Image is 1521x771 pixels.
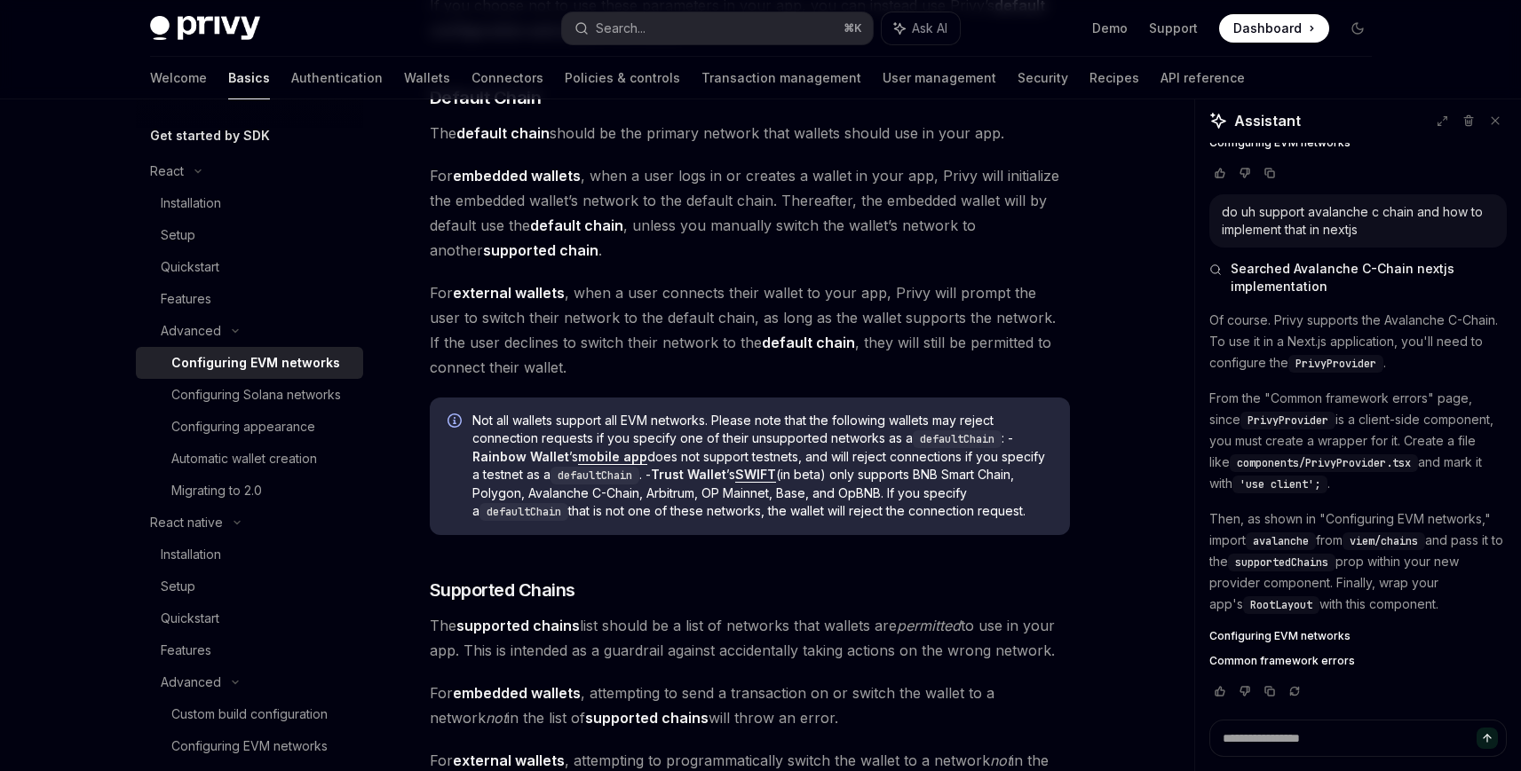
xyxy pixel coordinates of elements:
a: Connectors [471,57,543,99]
a: Policies & controls [565,57,680,99]
div: React [150,161,184,182]
button: Send message [1477,728,1498,749]
a: Support [1149,20,1198,37]
a: Features [136,283,363,315]
em: not [990,751,1011,769]
span: components/PrivyProvider.tsx [1237,456,1411,470]
a: Configuring EVM networks [136,730,363,762]
div: Setup [161,576,195,597]
strong: Rainbow Wallet [472,449,569,464]
p: Of course. Privy supports the Avalanche C-Chain. To use it in a Next.js application, you'll need ... [1209,310,1507,374]
em: permitted [897,617,961,634]
p: Then, as shown in "Configuring EVM networks," import from and pass it to the prop within your new... [1209,508,1507,615]
a: Automatic wallet creation [136,443,363,475]
a: Installation [136,187,363,219]
div: Advanced [161,672,221,693]
div: Migrating to 2.0 [171,480,262,501]
div: Custom build configuration [171,704,328,725]
div: React native [150,512,223,533]
a: Authentication [291,57,383,99]
a: Installation [136,539,363,570]
div: Configuring appearance [171,416,315,437]
a: Wallets [404,57,450,99]
a: API reference [1161,57,1245,99]
div: Quickstart [161,256,219,278]
strong: default chain [530,216,623,234]
div: Features [161,288,211,310]
h5: Get started by SDK [150,125,270,146]
div: Advanced [161,320,221,342]
button: Ask AI [882,12,960,44]
div: Configuring Solana networks [171,384,341,405]
strong: supported chains [585,709,709,727]
strong: embedded wallets [453,167,581,185]
strong: default chain [762,334,855,351]
a: SWIFT [735,467,776,483]
a: mobile app [578,449,647,465]
span: 'use client'; [1240,477,1320,492]
a: Configuring appearance [136,411,363,443]
strong: supported chain [483,241,598,259]
a: Configuring EVM networks [1209,629,1507,643]
div: do uh support avalanche c chain and how to implement that in nextjs [1222,203,1494,239]
span: Ask AI [912,20,947,37]
a: Quickstart [136,251,363,283]
a: User management [883,57,996,99]
div: Configuring EVM networks [171,352,340,374]
span: viem/chains [1350,534,1418,548]
strong: default chain [456,124,550,142]
div: Search... [596,18,646,39]
span: Configuring EVM networks [1209,629,1351,643]
a: Configuring EVM networks [1209,136,1507,150]
span: Not all wallets support all EVM networks. Please note that the following wallets may reject conne... [472,412,1052,521]
span: The list should be a list of networks that wallets are to use in your app. This is intended as a ... [430,613,1070,663]
span: The should be the primary network that wallets should use in your app. [430,121,1070,146]
a: Quickstart [136,602,363,634]
svg: Info [448,413,465,431]
span: For , when a user logs in or creates a wallet in your app, Privy will initialize the embedded wal... [430,163,1070,263]
a: Basics [228,57,270,99]
a: Configuring EVM networks [136,347,363,379]
a: Features [136,634,363,666]
span: RootLayout [1250,598,1312,612]
strong: supported chains [456,617,580,634]
strong: external wallets [453,751,565,769]
em: not [486,709,507,727]
a: Setup [136,570,363,602]
span: PrivyProvider [1295,357,1376,371]
code: defaultChain [913,430,1002,448]
button: Search...⌘K [562,12,873,44]
strong: embedded wallets [453,684,581,702]
span: ⌘ K [844,21,862,35]
img: dark logo [150,16,260,41]
span: Configuring EVM networks [1209,136,1351,150]
div: Configuring EVM networks [171,736,328,757]
a: supported chain [483,241,598,260]
span: Dashboard [1233,20,1302,37]
a: Configuring Solana networks [136,379,363,411]
span: For , attempting to send a transaction on or switch the wallet to a network in the list of will t... [430,681,1070,730]
span: Supported Chains [430,578,575,602]
span: PrivyProvider [1248,413,1328,428]
div: Installation [161,193,221,214]
a: Migrating to 2.0 [136,475,363,507]
p: From the "Common framework errors" page, since is a client-side component, you must create a wrap... [1209,388,1507,494]
div: Quickstart [161,608,219,629]
div: Features [161,640,211,661]
a: Recipes [1089,57,1139,99]
a: Security [1018,57,1068,99]
span: Common framework errors [1209,654,1355,668]
a: Demo [1092,20,1128,37]
div: Setup [161,224,195,246]
div: Automatic wallet creation [171,448,317,469]
span: supportedChains [1235,555,1328,570]
span: Assistant [1234,110,1301,131]
strong: Trust Wallet [651,467,726,482]
a: Custom build configuration [136,698,363,730]
div: Installation [161,544,221,565]
code: defaultChain [479,503,568,521]
a: Welcome [150,57,207,99]
strong: external wallets [453,284,565,302]
code: defaultChain [551,467,639,484]
button: Toggle dark mode [1343,14,1372,43]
